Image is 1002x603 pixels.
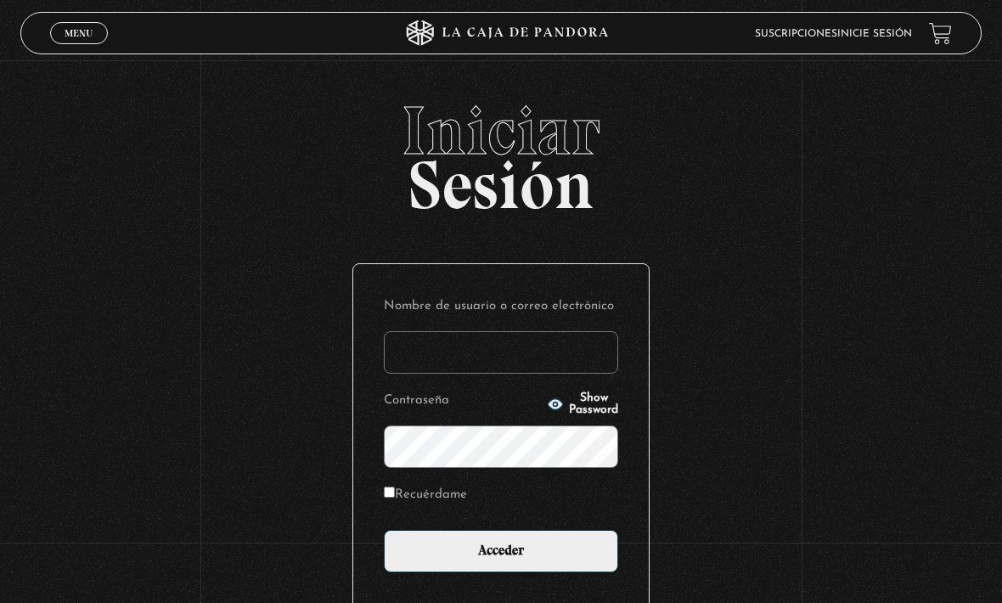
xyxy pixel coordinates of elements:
[59,42,99,54] span: Cerrar
[384,389,542,412] label: Contraseña
[384,530,618,572] input: Acceder
[929,22,952,45] a: View your shopping cart
[569,392,618,416] span: Show Password
[20,97,982,206] h2: Sesión
[384,483,467,506] label: Recuérdame
[65,28,93,38] span: Menu
[837,29,912,39] a: Inicie sesión
[384,295,618,318] label: Nombre de usuario o correo electrónico
[20,97,982,165] span: Iniciar
[547,392,618,416] button: Show Password
[384,487,395,498] input: Recuérdame
[755,29,837,39] a: Suscripciones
